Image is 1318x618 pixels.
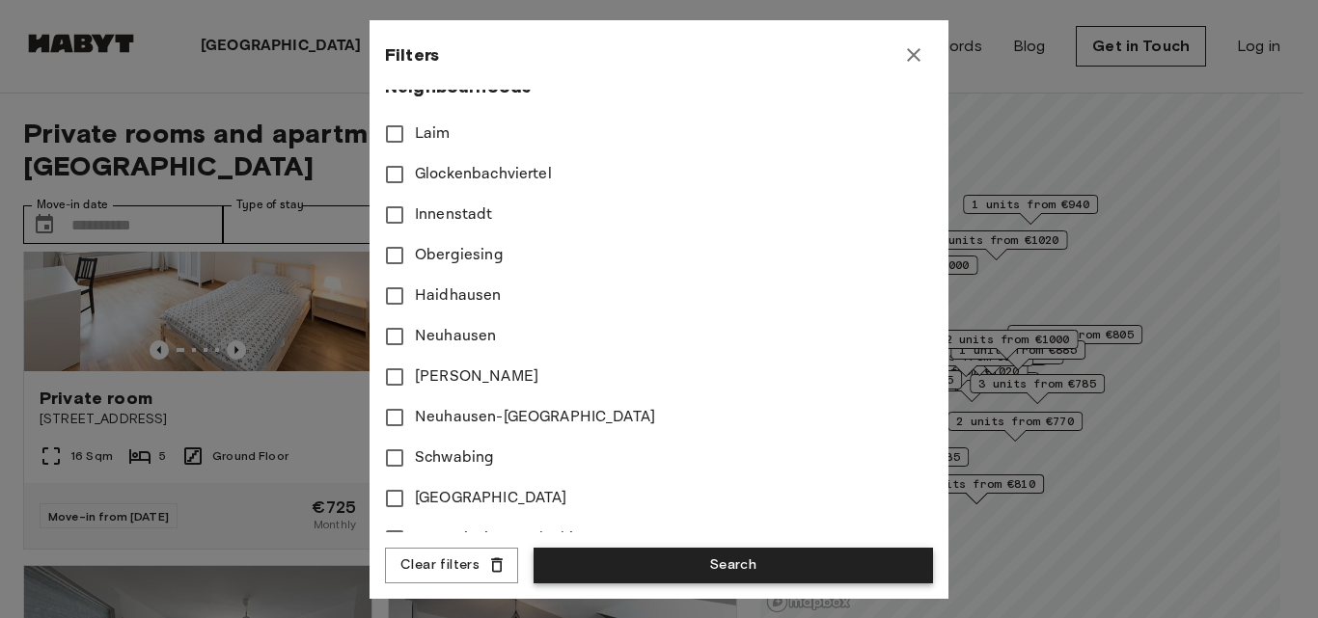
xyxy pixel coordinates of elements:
[385,43,439,67] span: Filters
[415,203,493,227] span: Innenstadt
[415,365,538,389] span: [PERSON_NAME]
[534,548,933,583] button: Search
[415,163,552,186] span: Glockenbachviertel
[415,284,502,308] span: Haidhausen
[415,122,451,146] span: Laim
[415,244,504,267] span: Obergiesing
[415,406,655,429] span: Neuhausen-[GEOGRAPHIC_DATA]
[415,527,591,551] span: Untergiesing-Harlaching
[415,446,494,470] span: Schwabing
[415,325,496,348] span: Neuhausen
[385,548,518,583] button: Clear filters
[415,487,567,510] span: [GEOGRAPHIC_DATA]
